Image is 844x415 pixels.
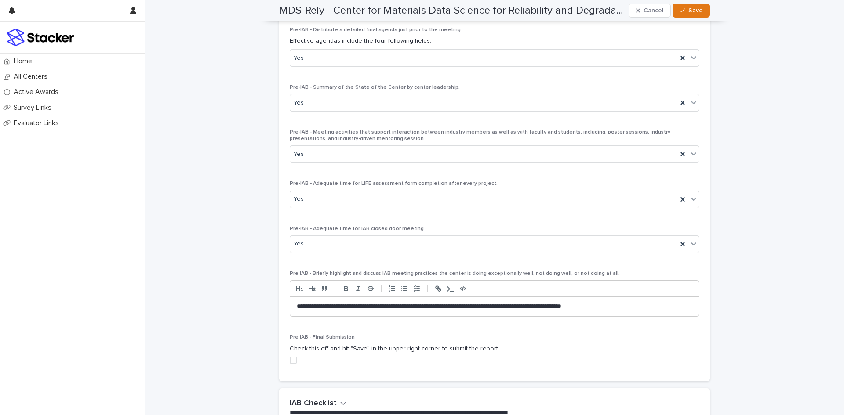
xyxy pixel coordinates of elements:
h2: IAB Checklist [290,399,337,408]
span: Pre-IAB - Meeting activities that support interaction between industry members as well as with fa... [290,130,670,141]
span: Pre-IAB - Distribute a detailed final agenda just prior to the meeting. [290,27,462,32]
span: Pre-IAB - Adequate time for LIFE assessment form completion after every project. [290,181,498,186]
span: Yes [294,150,304,159]
p: Evaluator Links [10,119,66,127]
p: Check this off and hit "Save" in the upper right corner to submit the report. [290,344,699,354]
img: stacker-logo-colour.png [7,29,74,46]
span: Pre-IAB - Adequate time for IAB closed door meeting. [290,226,425,231]
p: All Centers [10,72,55,81]
p: Effective agendas include the four following fields: [290,36,699,46]
button: IAB Checklist [290,399,346,408]
button: Cancel [629,4,671,18]
span: Pre IAB - Final Submission [290,335,355,340]
p: Survey Links [10,104,58,112]
span: Save [688,7,703,14]
span: Yes [294,195,304,204]
span: Pre-IAB - Summary of the State of the Center by center leadership. [290,85,460,90]
h2: MDS-Rely - Center for Materials Data Science for Reliability and Degradation - Phase 1 [279,4,625,17]
span: Yes [294,239,304,249]
p: Active Awards [10,88,65,96]
span: Pre IAB - Briefly highlight and discuss IAB meeting practices the center is doing exceptionally w... [290,271,620,276]
p: Home [10,57,39,65]
span: Yes [294,98,304,108]
button: Save [673,4,710,18]
span: Cancel [644,7,663,14]
span: Yes [294,54,304,63]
